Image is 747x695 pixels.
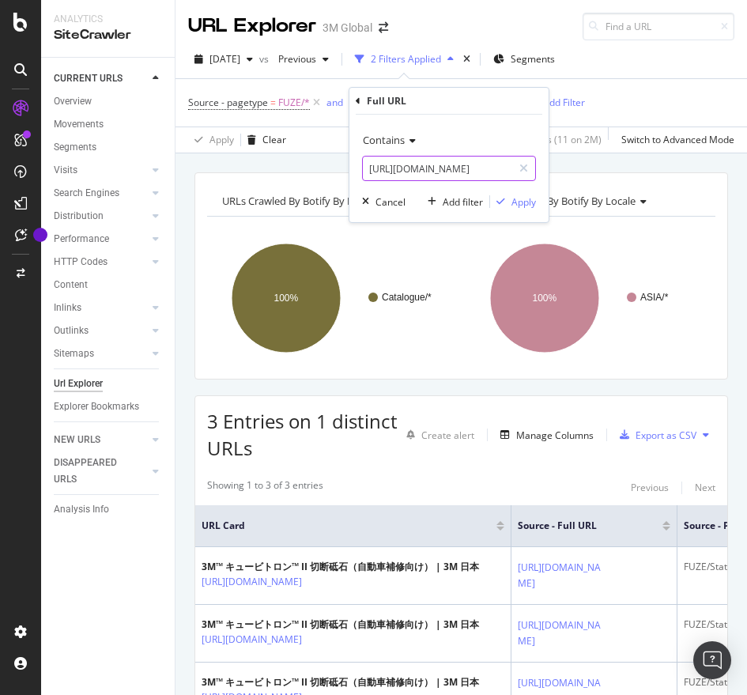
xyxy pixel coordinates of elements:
[54,432,100,448] div: NEW URLS
[209,133,234,146] div: Apply
[54,116,164,133] a: Movements
[513,133,602,146] div: 0 % Visits ( 11 on 2M )
[518,519,639,533] span: Source - Full URL
[54,376,103,392] div: Url Explorer
[54,208,104,225] div: Distribution
[371,52,441,66] div: 2 Filters Applied
[367,94,406,108] div: Full URL
[202,675,479,689] div: 3M™ キュービトロン™ II 切断砥石（自動車補修向け） | 3M 日本
[511,195,536,209] div: Apply
[54,162,77,179] div: Visits
[640,292,669,303] text: ASIA/*
[54,70,123,87] div: CURRENT URLS
[460,51,473,67] div: times
[207,408,398,461] span: 3 Entries on 1 distinct URLs
[54,93,92,110] div: Overview
[188,47,259,72] button: [DATE]
[326,95,343,110] button: and
[621,133,734,146] div: Switch to Advanced Mode
[695,478,715,497] button: Next
[613,422,696,448] button: Export as CSV
[207,229,448,367] svg: A chart.
[532,293,556,304] text: 100%
[202,618,479,632] div: 3M™ キュービトロン™ II 切断砥石（自動車補修向け） | 3M 日本
[188,96,268,109] span: Source - pagetype
[477,188,702,213] h4: URLs Crawled By Botify By locale
[54,455,148,488] a: DISAPPEARED URLS
[54,93,164,110] a: Overview
[54,376,164,392] a: Url Explorer
[421,194,483,210] button: Add filter
[695,481,715,494] div: Next
[443,195,483,209] div: Add filter
[54,398,139,415] div: Explorer Bookmarks
[693,641,731,679] div: Open Intercom Messenger
[54,185,148,202] a: Search Engines
[209,52,240,66] span: 2025 Aug. 17th
[54,116,104,133] div: Movements
[33,228,47,242] div: Tooltip anchor
[54,501,164,518] a: Analysis Info
[511,52,555,66] span: Segments
[636,429,696,442] div: Export as CSV
[272,52,316,66] span: Previous
[518,560,602,591] a: [URL][DOMAIN_NAME]
[356,194,406,210] button: Cancel
[522,93,585,112] button: Add Filter
[323,20,372,36] div: 3M Global
[421,429,474,442] div: Create alert
[222,194,391,208] span: URLs Crawled By Botify By pagetype
[54,300,148,316] a: Inlinks
[54,162,148,179] a: Visits
[202,574,302,590] a: [URL][DOMAIN_NAME]
[54,139,96,156] div: Segments
[54,277,164,293] a: Content
[54,208,148,225] a: Distribution
[466,229,707,367] svg: A chart.
[379,22,388,33] div: arrow-right-arrow-left
[349,47,460,72] button: 2 Filters Applied
[219,188,443,213] h4: URLs Crawled By Botify By pagetype
[278,92,310,114] span: FUZE/*
[490,194,536,210] button: Apply
[494,425,594,444] button: Manage Columns
[54,323,89,339] div: Outlinks
[54,185,119,202] div: Search Engines
[583,13,734,40] input: Find a URL
[375,195,406,209] div: Cancel
[615,127,734,153] button: Switch to Advanced Mode
[54,432,148,448] a: NEW URLS
[54,277,88,293] div: Content
[54,398,164,415] a: Explorer Bookmarks
[54,70,148,87] a: CURRENT URLS
[54,13,162,26] div: Analytics
[363,133,405,147] span: Contains
[54,231,109,247] div: Performance
[487,47,561,72] button: Segments
[631,481,669,494] div: Previous
[400,422,474,448] button: Create alert
[54,346,94,362] div: Sitemaps
[54,300,81,316] div: Inlinks
[259,52,272,66] span: vs
[202,560,479,574] div: 3M™ キュービトロン™ II 切断砥石（自動車補修向け） | 3M 日本
[543,96,585,109] div: Add Filter
[54,139,164,156] a: Segments
[326,96,343,109] div: and
[54,346,148,362] a: Sitemaps
[54,254,108,270] div: HTTP Codes
[518,618,602,649] a: [URL][DOMAIN_NAME]
[54,323,148,339] a: Outlinks
[241,127,286,153] button: Clear
[382,292,432,303] text: Catalogue/*
[54,455,134,488] div: DISAPPEARED URLS
[202,519,492,533] span: URL Card
[207,478,323,497] div: Showing 1 to 3 of 3 entries
[188,127,234,153] button: Apply
[54,231,148,247] a: Performance
[202,632,302,648] a: [URL][DOMAIN_NAME]
[54,254,148,270] a: HTTP Codes
[188,13,316,40] div: URL Explorer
